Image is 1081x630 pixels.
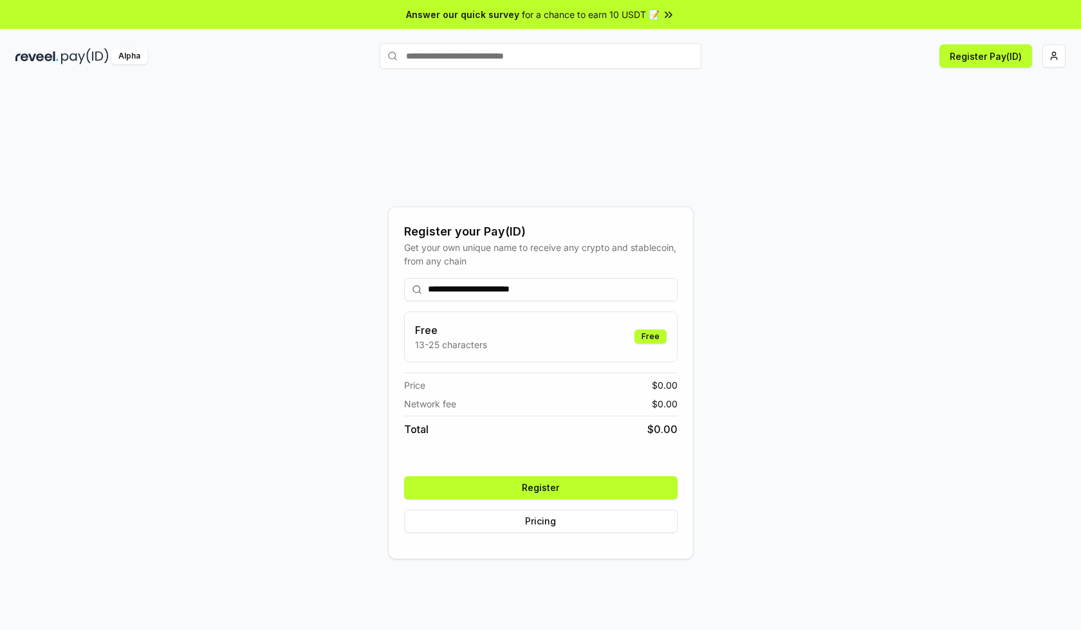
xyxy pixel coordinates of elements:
h3: Free [415,322,487,338]
div: Get your own unique name to receive any crypto and stablecoin, from any chain [404,241,678,268]
button: Register [404,476,678,499]
span: for a chance to earn 10 USDT 📝 [522,8,660,21]
div: Alpha [111,48,147,64]
span: Answer our quick survey [406,8,519,21]
span: $ 0.00 [652,378,678,392]
img: reveel_dark [15,48,59,64]
div: Register your Pay(ID) [404,223,678,241]
button: Pricing [404,510,678,533]
span: $ 0.00 [652,397,678,411]
div: Free [634,329,667,344]
button: Register Pay(ID) [939,44,1032,68]
span: Total [404,422,429,437]
span: Network fee [404,397,456,411]
p: 13-25 characters [415,338,487,351]
span: $ 0.00 [647,422,678,437]
img: pay_id [61,48,109,64]
span: Price [404,378,425,392]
